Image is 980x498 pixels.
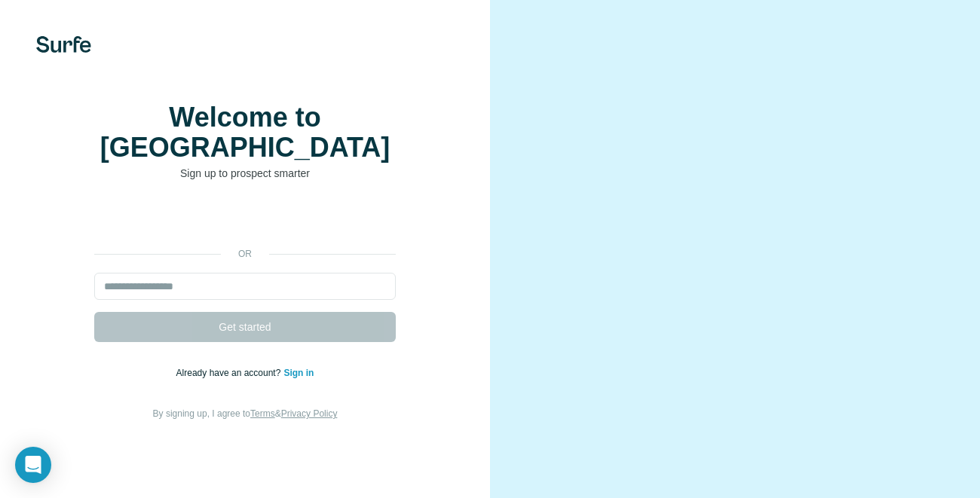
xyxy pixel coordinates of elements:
a: Sign in [283,368,314,378]
a: Terms [250,408,275,419]
img: Surfe's logo [36,36,91,53]
span: By signing up, I agree to & [153,408,338,419]
div: Open Intercom Messenger [15,447,51,483]
iframe: Bouton "Se connecter avec Google" [87,203,403,237]
p: Sign up to prospect smarter [94,166,396,181]
a: Privacy Policy [281,408,338,419]
span: Already have an account? [176,368,284,378]
h1: Welcome to [GEOGRAPHIC_DATA] [94,102,396,163]
p: or [221,247,269,261]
